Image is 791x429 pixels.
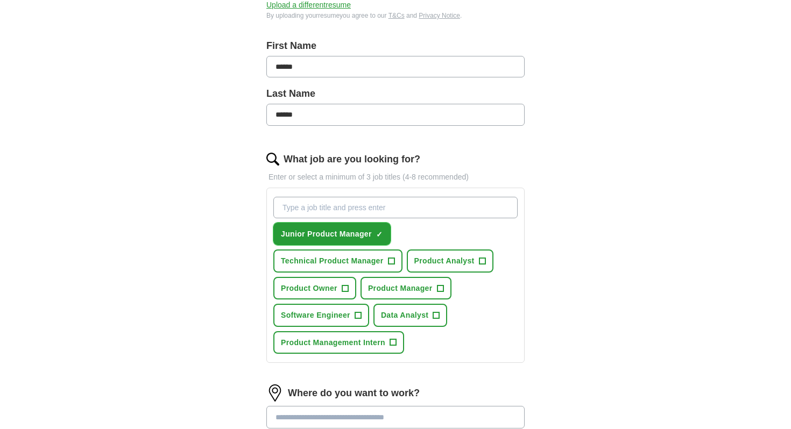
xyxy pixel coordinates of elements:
[288,385,420,401] label: Where do you want to work?
[266,153,279,166] img: search.png
[419,12,460,19] a: Privacy Notice
[266,384,284,402] img: location.png
[284,152,420,167] label: What job are you looking for?
[266,11,525,21] div: By uploading your resume you agree to our and .
[407,249,493,272] button: Product Analyst
[273,197,518,218] input: Type a job title and press enter
[281,228,372,240] span: Junior Product Manager
[281,309,350,321] span: Software Engineer
[281,282,337,294] span: Product Owner
[273,249,402,272] button: Technical Product Manager
[373,304,448,326] button: Data Analyst
[266,38,525,54] label: First Name
[266,86,525,102] label: Last Name
[361,277,451,299] button: Product Manager
[376,230,383,239] span: ✓
[273,331,404,354] button: Product Management Intern
[281,337,385,348] span: Product Management Intern
[273,277,356,299] button: Product Owner
[381,309,429,321] span: Data Analyst
[266,171,525,183] p: Enter or select a minimum of 3 job titles (4-8 recommended)
[389,12,405,19] a: T&Cs
[414,255,475,267] span: Product Analyst
[273,304,369,326] button: Software Engineer
[281,255,384,267] span: Technical Product Manager
[273,223,391,245] button: Junior Product Manager✓
[368,282,433,294] span: Product Manager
